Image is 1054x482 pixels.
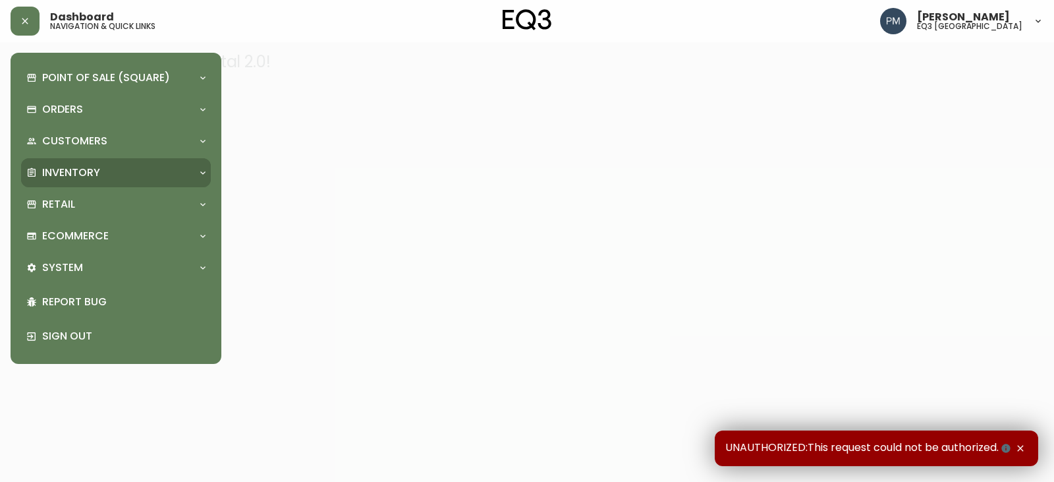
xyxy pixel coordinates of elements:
h5: navigation & quick links [50,22,155,30]
p: Retail [42,197,75,212]
div: Inventory [21,158,211,187]
div: Sign Out [21,319,211,353]
span: [PERSON_NAME] [917,12,1010,22]
p: Inventory [42,166,100,180]
img: 0a7c5790205149dfd4c0ba0a3a48f705 [880,8,906,34]
p: Customers [42,134,107,148]
div: Ecommerce [21,222,211,251]
span: UNAUTHORIZED:This request could not be authorized. [725,441,1013,456]
p: Report Bug [42,295,206,309]
p: Orders [42,102,83,117]
p: Ecommerce [42,229,109,243]
div: Report Bug [21,285,211,319]
span: Dashboard [50,12,114,22]
p: Point of Sale (Square) [42,71,170,85]
h5: eq3 [GEOGRAPHIC_DATA] [917,22,1022,30]
img: logo [503,9,551,30]
p: Sign Out [42,329,206,344]
div: Customers [21,127,211,156]
p: System [42,260,83,275]
div: Point of Sale (Square) [21,63,211,92]
div: Retail [21,190,211,219]
div: System [21,253,211,282]
div: Orders [21,95,211,124]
